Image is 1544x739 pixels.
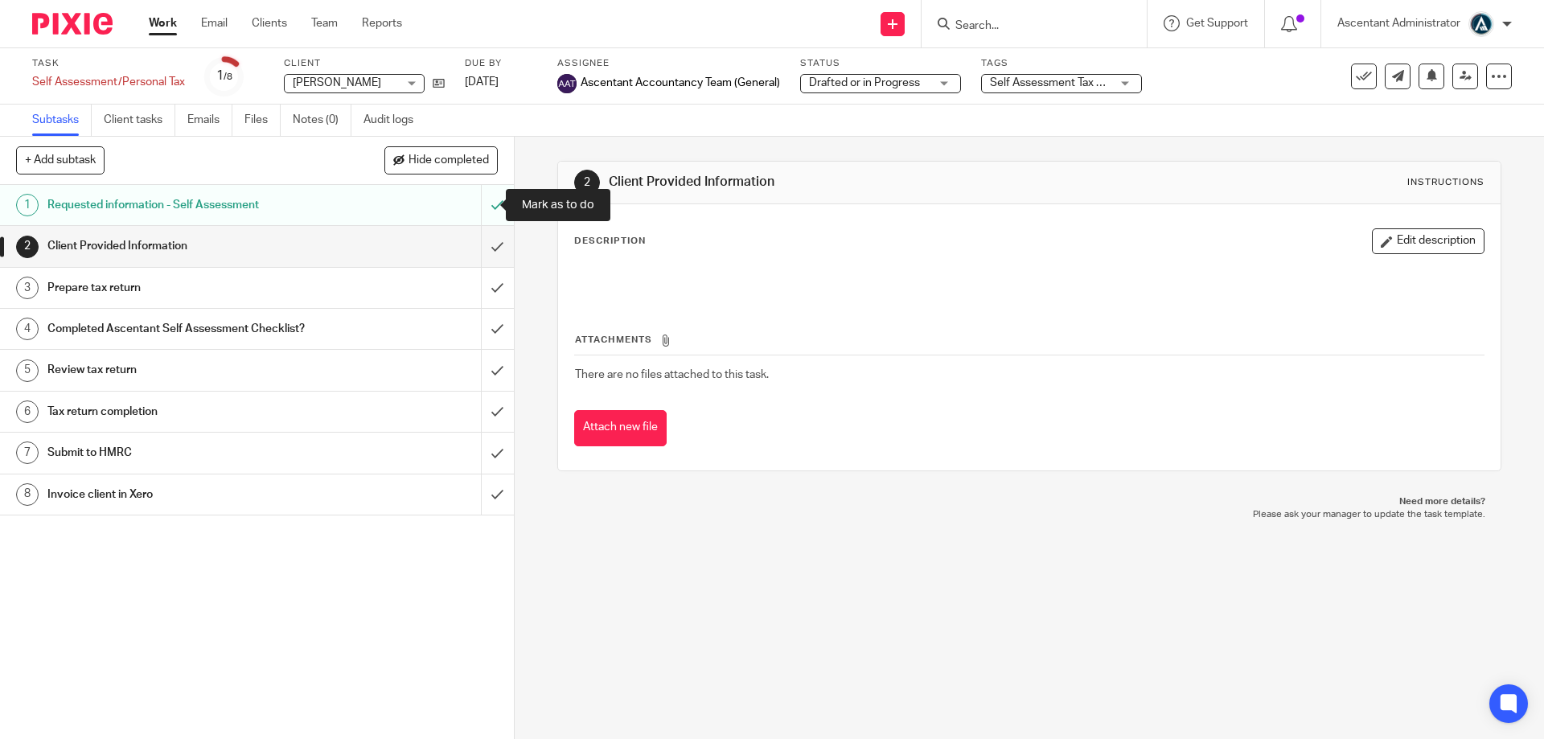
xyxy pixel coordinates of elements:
span: Attachments [575,335,652,344]
small: /8 [224,72,232,81]
h1: Client Provided Information [47,234,326,258]
h1: Client Provided Information [609,174,1064,191]
span: Get Support [1186,18,1248,29]
div: 4 [16,318,39,340]
a: Subtasks [32,105,92,136]
span: [DATE] [465,76,499,88]
span: Drafted or in Progress [809,77,920,88]
label: Due by [465,57,537,70]
p: Description [574,235,646,248]
div: 3 [16,277,39,299]
div: 8 [16,483,39,506]
a: Team [311,15,338,31]
div: 1 [16,194,39,216]
div: 2 [16,236,39,258]
a: Client tasks [104,105,175,136]
div: 7 [16,441,39,464]
button: Edit description [1372,228,1484,254]
span: Self Assessment Tax Return [990,77,1131,88]
a: Files [244,105,281,136]
span: There are no files attached to this task. [575,369,769,380]
h1: Requested information - Self Assessment [47,193,326,217]
label: Assignee [557,57,780,70]
h1: Submit to HMRC [47,441,326,465]
h1: Tax return completion [47,400,326,424]
div: 1 [216,67,232,85]
a: Notes (0) [293,105,351,136]
span: Hide completed [409,154,489,167]
h1: Invoice client in Xero [47,482,326,507]
button: Hide completed [384,146,498,174]
div: 5 [16,359,39,382]
label: Task [32,57,185,70]
label: Client [284,57,445,70]
p: Need more details? [573,495,1484,508]
h1: Completed Ascentant Self Assessment Checklist? [47,317,326,341]
span: Ascentant Accountancy Team (General) [581,75,780,91]
div: 2 [574,170,600,195]
img: Ascentant%20Round%20Only.png [1468,11,1494,37]
h1: Review tax return [47,358,326,382]
img: svg%3E [557,74,577,93]
div: Self Assessment/Personal Tax [32,74,185,90]
a: Clients [252,15,287,31]
a: Audit logs [363,105,425,136]
button: Attach new file [574,410,667,446]
a: Emails [187,105,232,136]
span: [PERSON_NAME] [293,77,381,88]
div: 6 [16,400,39,423]
label: Status [800,57,961,70]
label: Tags [981,57,1142,70]
div: Instructions [1407,176,1484,189]
a: Work [149,15,177,31]
img: Pixie [32,13,113,35]
h1: Prepare tax return [47,276,326,300]
a: Reports [362,15,402,31]
input: Search [954,19,1098,34]
p: Ascentant Administrator [1337,15,1460,31]
p: Please ask your manager to update the task template. [573,508,1484,521]
button: + Add subtask [16,146,105,174]
a: Email [201,15,228,31]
